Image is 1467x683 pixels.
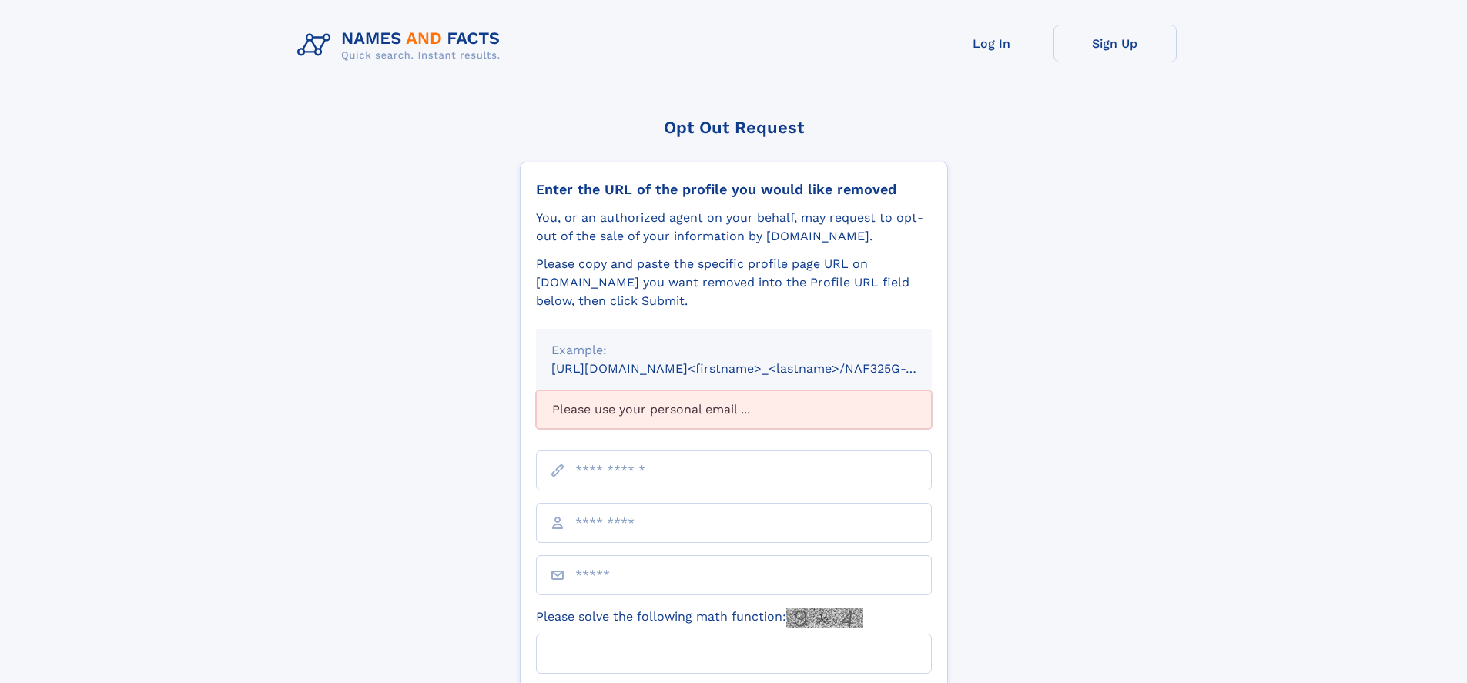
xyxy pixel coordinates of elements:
div: Opt Out Request [520,118,948,137]
div: Please use your personal email ... [536,390,932,429]
a: Log In [930,25,1053,62]
label: Please solve the following math function: [536,608,863,628]
div: Example: [551,341,916,360]
a: Sign Up [1053,25,1177,62]
div: Please copy and paste the specific profile page URL on [DOMAIN_NAME] you want removed into the Pr... [536,255,932,310]
small: [URL][DOMAIN_NAME]<firstname>_<lastname>/NAF325G-xxxxxxxx [551,361,961,376]
img: Logo Names and Facts [291,25,513,66]
div: Enter the URL of the profile you would like removed [536,181,932,198]
div: You, or an authorized agent on your behalf, may request to opt-out of the sale of your informatio... [536,209,932,246]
